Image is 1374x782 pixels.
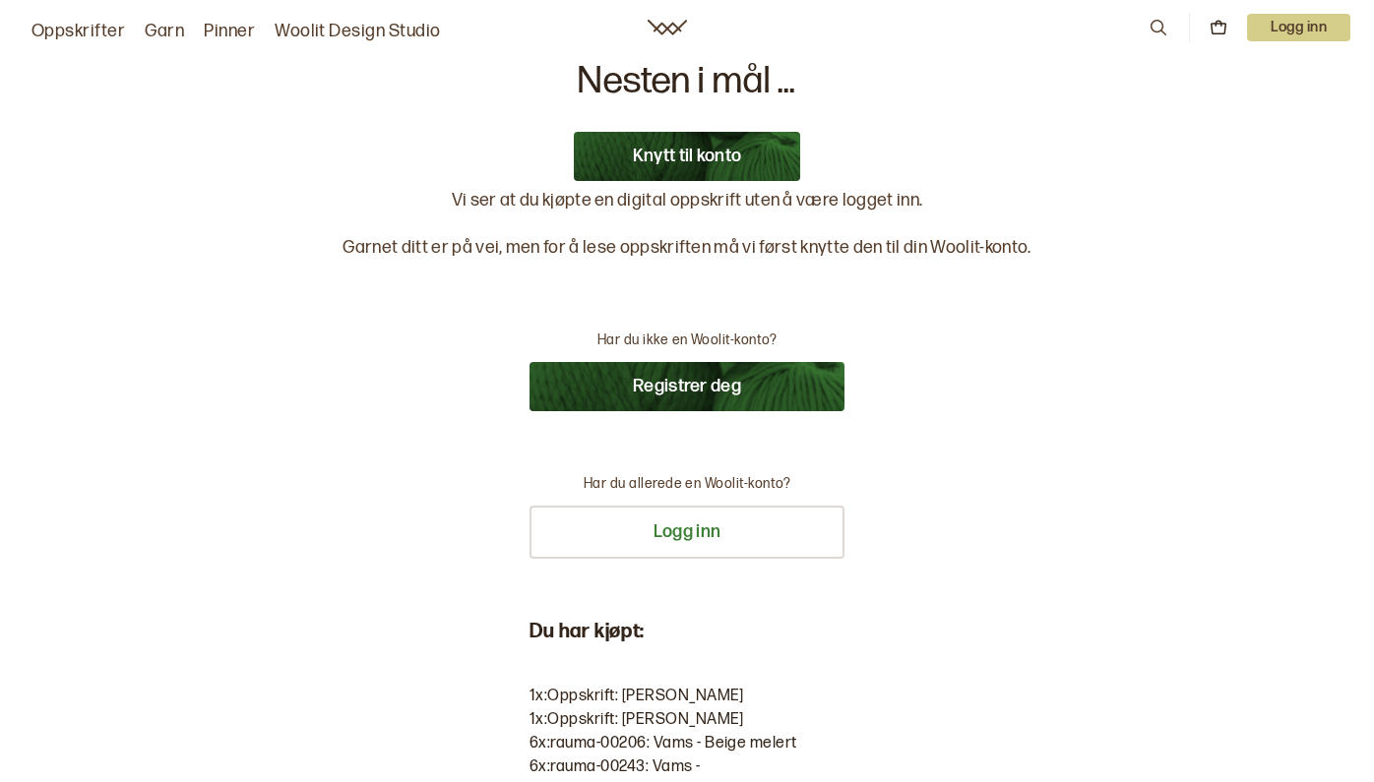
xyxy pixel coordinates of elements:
[343,189,1030,260] p: Vi ser at du kjøpte en digital oppskrift uten å være logget inn. Garnet ditt er på vei, men for å...
[31,18,125,45] a: Oppskrifter
[1247,14,1350,41] button: User dropdown
[597,331,777,350] p: Har du ikke en Woolit-konto?
[530,506,844,559] button: Logg inn
[530,618,844,645] p: Du har kjøpt:
[1247,14,1350,41] p: Logg inn
[145,18,184,45] a: Garn
[530,685,844,708] li: 1 x: Oppskrift: [PERSON_NAME]
[530,362,844,411] button: Registrer deg
[578,63,795,100] p: Nesten i mål ...
[574,132,801,181] button: Knytt til konto
[204,18,255,45] a: Pinner
[584,474,790,494] p: Har du allerede en Woolit-konto?
[648,20,687,35] a: Woolit
[530,732,844,755] li: 6 x: rauma-00206: Vams - Beige melert
[275,18,441,45] a: Woolit Design Studio
[530,708,844,732] li: 1 x: Oppskrift: [PERSON_NAME]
